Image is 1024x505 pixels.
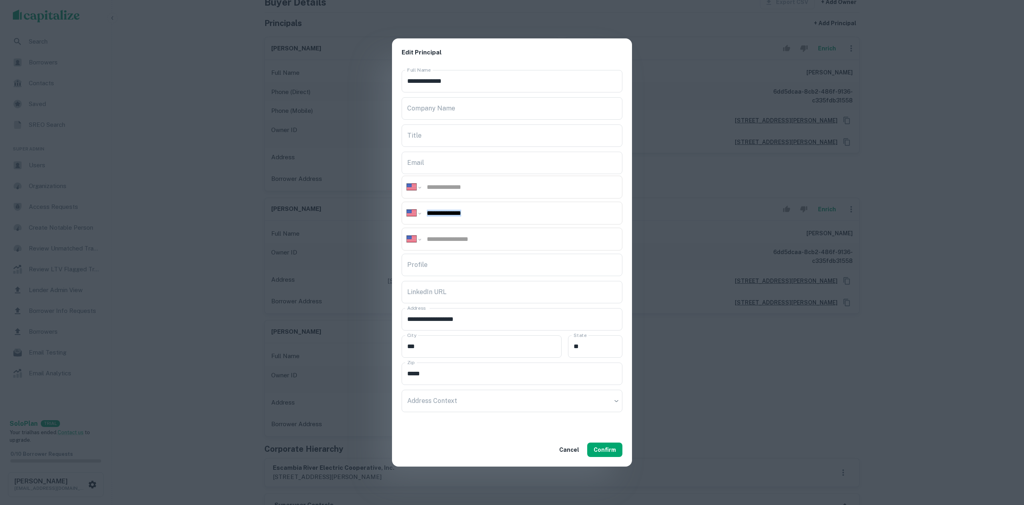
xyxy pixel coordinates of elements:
[587,443,622,457] button: Confirm
[392,38,632,67] h2: Edit Principal
[984,441,1024,479] iframe: Chat Widget
[407,66,431,73] label: Full Name
[407,305,426,311] label: Address
[407,359,414,366] label: Zip
[556,443,582,457] button: Cancel
[574,332,586,339] label: State
[407,332,416,339] label: City
[402,390,622,412] div: ​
